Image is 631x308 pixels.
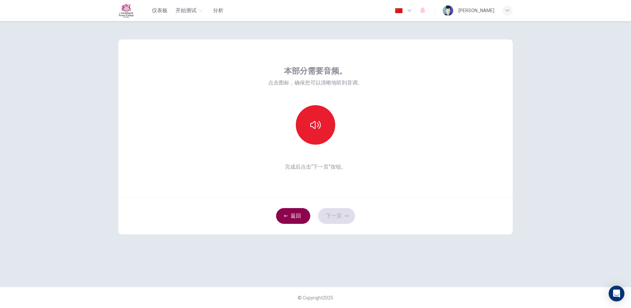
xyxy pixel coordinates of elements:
[443,5,453,16] img: Profile picture
[173,5,205,16] button: 开始测试
[149,5,170,16] button: 仪表板
[298,295,333,300] span: © Copyright 2025
[213,7,223,14] span: 分析
[175,7,197,14] span: 开始测试
[152,7,168,14] span: 仪表板
[118,3,134,18] img: Fettes logo
[268,79,363,87] span: 点击图标，确保您可以清晰地听到音调。
[268,163,363,171] span: 完成后点击“下一页”按钮。
[284,66,347,76] span: 本部分需要音频。
[118,3,149,18] a: Fettes logo
[458,7,494,14] div: [PERSON_NAME]
[208,5,229,16] button: 分析
[609,286,624,301] div: Open Intercom Messenger
[395,8,403,13] img: zh
[276,208,310,224] button: 返回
